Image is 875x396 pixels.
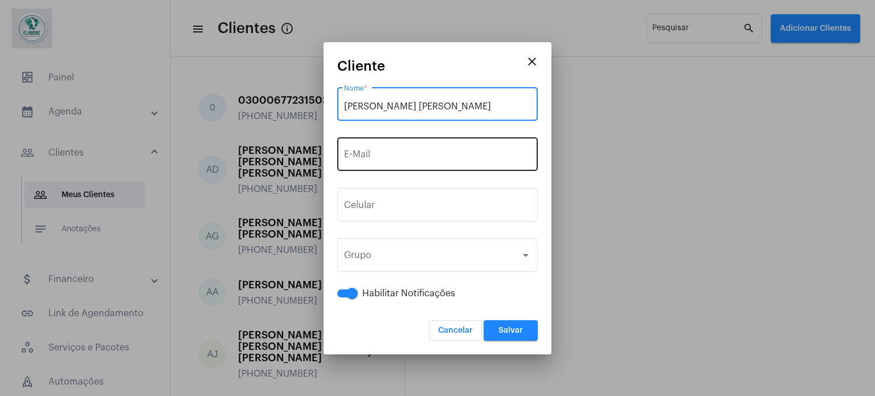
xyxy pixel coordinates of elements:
span: Cancelar [438,326,473,334]
button: Cancelar [429,320,482,341]
span: Grupo [344,252,521,263]
span: Cliente [337,59,385,74]
button: Salvar [484,320,538,341]
span: Habilitar Notificações [362,287,455,300]
mat-icon: close [525,55,539,68]
input: E-Mail [344,152,531,162]
input: Digite o nome [344,101,531,112]
span: Salvar [498,326,523,334]
input: 31 99999-1111 [344,202,531,213]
